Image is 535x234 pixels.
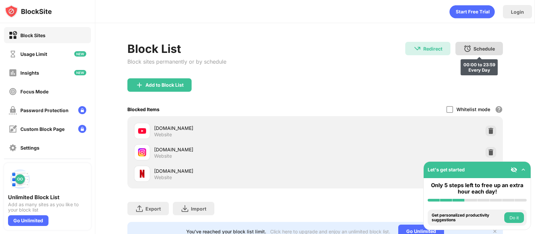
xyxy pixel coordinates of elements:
[154,132,172,138] div: Website
[9,69,17,77] img: insights-off.svg
[145,82,184,88] div: Add to Block List
[8,202,87,213] div: Add as many sites as you like to your block list
[154,174,172,180] div: Website
[520,166,527,173] img: omni-setup-toggle.svg
[8,215,48,226] div: Go Unlimited
[473,46,495,52] div: Schedule
[20,107,69,113] div: Password Protection
[449,5,495,18] div: animation
[423,46,442,52] div: Redirect
[9,50,17,58] img: time-usage-off.svg
[456,106,490,112] div: Whitelist mode
[154,153,172,159] div: Website
[9,144,17,152] img: settings-off.svg
[8,167,32,191] img: push-block-list.svg
[20,145,39,151] div: Settings
[5,5,52,18] img: logo-blocksite.svg
[154,146,315,153] div: [DOMAIN_NAME]
[8,194,87,201] div: Unlimited Block List
[432,213,503,223] div: Get personalized productivity suggestions
[127,106,159,112] div: Blocked Items
[127,58,226,65] div: Block sites permanently or by schedule
[145,206,161,212] div: Export
[74,70,86,75] img: new-icon.svg
[511,166,517,173] img: eye-not-visible.svg
[504,212,524,223] button: Do it
[154,125,315,132] div: [DOMAIN_NAME]
[20,89,48,94] div: Focus Mode
[191,206,206,212] div: Import
[20,126,65,132] div: Custom Block Page
[154,167,315,174] div: [DOMAIN_NAME]
[20,70,39,76] div: Insights
[9,87,17,96] img: focus-off.svg
[9,125,17,133] img: customize-block-page-off.svg
[9,106,17,114] img: password-protection-off.svg
[463,67,495,73] div: Every Day
[492,229,498,234] img: x-button.svg
[78,125,86,133] img: lock-menu.svg
[463,62,495,67] div: 00:00 to 23:59
[20,51,47,57] div: Usage Limit
[78,106,86,114] img: lock-menu.svg
[511,9,524,15] div: Login
[428,182,527,195] div: Only 5 steps left to free up an extra hour each day!
[138,148,146,156] img: favicons
[74,51,86,57] img: new-icon.svg
[20,32,45,38] div: Block Sites
[138,170,146,178] img: favicons
[138,127,146,135] img: favicons
[127,42,226,56] div: Block List
[428,167,465,172] div: Let's get started
[9,31,17,40] img: block-on.svg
